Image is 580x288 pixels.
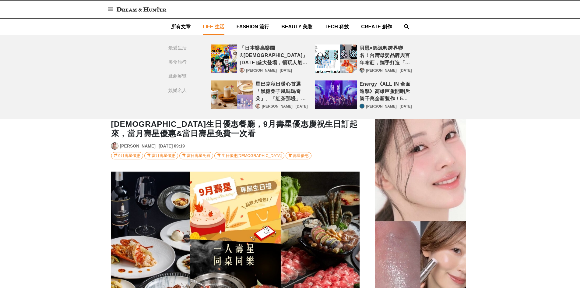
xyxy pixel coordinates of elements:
div: [DATE] [296,104,308,109]
a: 娛樂名人 [168,87,199,94]
a: 星巴克秋日暖心首選「黑糖栗子風味瑪奇朵」、「紅茶那堤」9月10日新登場，暢銷冰搖濃縮全新口味同步強勢回歸！ [211,80,253,109]
a: 生日優惠[DEMOGRAPHIC_DATA] [214,152,284,159]
a: Energy《ALL IN 全面進擊》高雄巨蛋開唱斥資千萬全新製作！5米高一字橫空飛越舞台與觀眾最近距離！360度環繞深入觀眾[PERSON_NAME]滿飯撒 [360,80,412,101]
a: 當日壽星免費 [179,152,213,159]
a: 「日本樂高樂園®[DEMOGRAPHIC_DATA]」[DATE]盛大登場，暢玩人氣糖果池、大型樂高®池，孩子們的變裝派對聖地就在這裡！ [240,44,308,65]
a: LIFE 生活 [203,19,224,35]
a: 貝恩×錦源興跨界聯名！台灣母嬰品牌與百年布莊，攜手打造「我的電子雞育兒人生」 [360,44,412,65]
div: 生日優惠[DEMOGRAPHIC_DATA] [222,152,282,159]
a: 美食旅行 [168,59,199,66]
span: BEAUTY 美妝 [281,24,312,29]
a: BEAUTY 美妝 [281,19,312,35]
img: Avatar [360,104,364,108]
a: [PERSON_NAME] [366,68,397,73]
div: 當月壽星優惠 [152,152,175,159]
a: 當月壽星優惠 [144,152,178,159]
a: [PERSON_NAME] [246,68,277,73]
div: [DATE] [400,68,412,73]
a: [PERSON_NAME] [262,104,293,109]
a: 戲劇展覽 [168,73,199,80]
img: Avatar [111,143,118,149]
div: 美食旅行 [168,59,187,66]
div: 9月壽星優惠 [118,152,140,159]
span: TECH 科技 [325,24,349,29]
img: Avatar [256,104,260,108]
a: Avatar [240,68,244,73]
img: Avatar [360,68,364,72]
div: [DATE] [280,68,292,73]
a: TECH 科技 [325,19,349,35]
a: FASHION 流行 [237,19,269,35]
div: 戲劇展覽 [168,73,187,80]
a: CREATE 創作 [361,19,392,35]
h1: [DEMOGRAPHIC_DATA]生日優惠餐廳，9月壽星優惠慶祝生日訂起來，當月壽星優惠&當日壽星免費一次看 [111,119,360,138]
a: Avatar [255,104,260,108]
a: Avatar [360,104,364,108]
img: Dream & Hunter [114,4,169,15]
span: CREATE 創作 [361,24,392,29]
span: LIFE 生活 [203,24,224,29]
div: [DATE] [400,104,412,109]
a: [PERSON_NAME] [120,143,156,149]
a: 「日本樂高樂園®萬聖節派對」10月3日盛大登場，暢玩人氣糖果池、大型樂高®池，孩子們的變裝派對聖地就在這裡！ [211,44,237,73]
div: 壽星優惠 [293,152,309,159]
span: FASHION 流行 [237,24,269,29]
a: Avatar [360,68,364,73]
a: 貝恩×錦源興跨界聯名！台灣母嬰品牌與百年布莊，攜手打造「我的電子雞育兒人生」 [315,44,357,73]
img: Avatar [240,68,244,72]
a: 星巴克秋日暖心首選「黑糖栗子風味瑪奇朵」、「紅茶那堤」[DATE]新登場，暢銷冰搖濃縮全新口味同步強勢回歸！ [255,80,308,101]
span: 所有文章 [171,24,191,29]
div: 當日壽星免費 [187,152,210,159]
a: 壽星優惠 [286,152,311,159]
a: Energy《ALL IN 全面進擊》高雄巨蛋開唱斥資千萬全新製作！5米高一字橫空飛越舞台與觀眾最近距離！360度環繞深入觀眾席獻滿滿飯撒 [315,80,357,109]
a: 最愛生活 [168,44,199,52]
div: 娛樂名人 [168,87,187,94]
a: 所有文章 [171,19,191,35]
a: 9月壽星優惠 [111,152,143,159]
div: 最愛生活 [168,44,187,52]
a: [PERSON_NAME] [366,104,397,109]
div: [DATE] 09:19 [159,143,185,149]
